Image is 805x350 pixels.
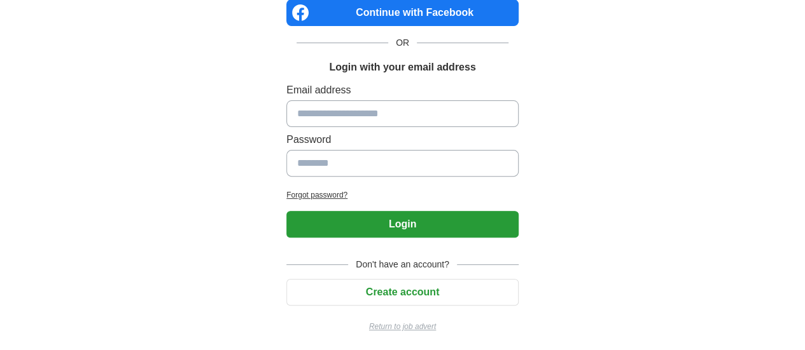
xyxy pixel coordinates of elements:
[388,36,417,50] span: OR
[286,83,519,98] label: Email address
[286,189,519,201] a: Forgot password?
[286,279,519,306] button: Create account
[286,321,519,332] a: Return to job advert
[286,211,519,238] button: Login
[329,60,475,75] h1: Login with your email address
[286,286,519,297] a: Create account
[286,132,519,147] label: Password
[348,258,457,271] span: Don't have an account?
